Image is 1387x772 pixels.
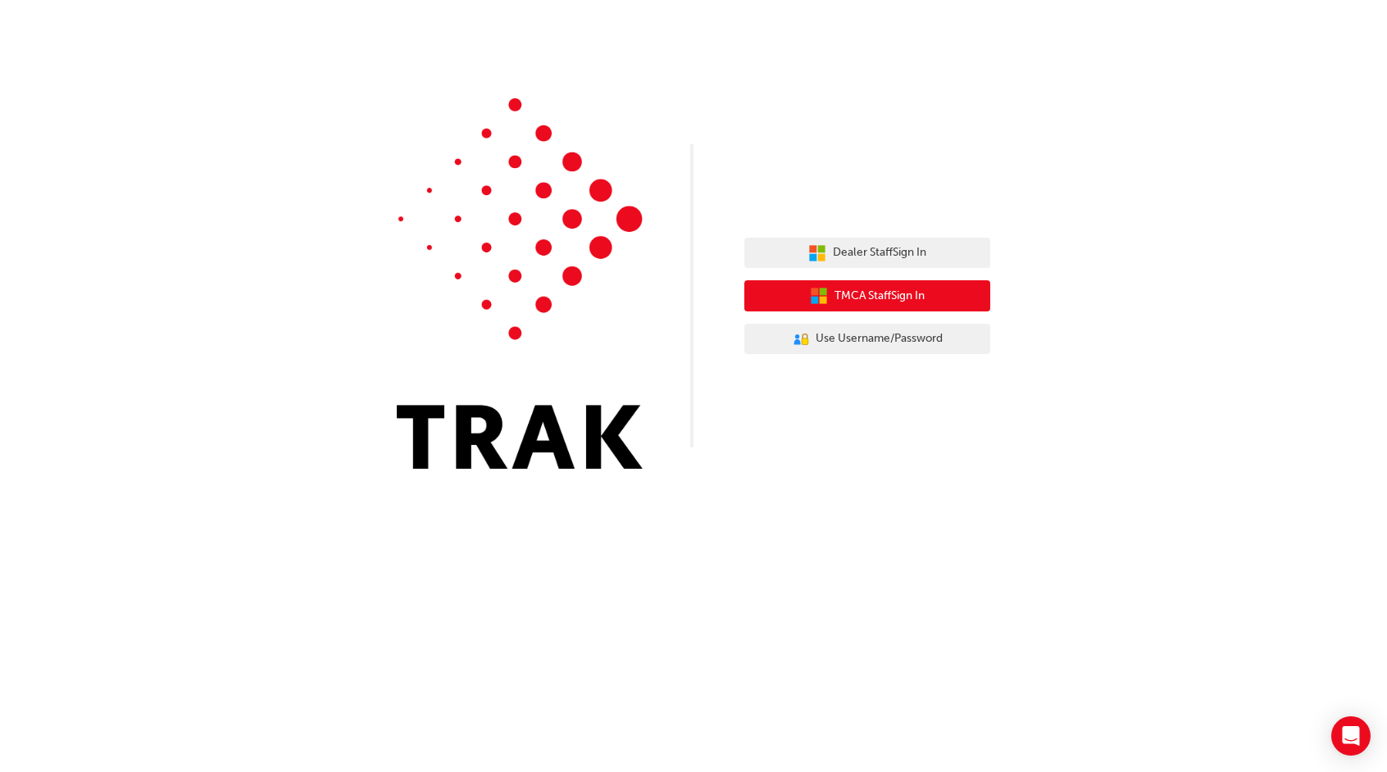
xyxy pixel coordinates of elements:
[833,243,926,262] span: Dealer Staff Sign In
[397,98,643,469] img: Trak
[1331,716,1371,756] div: Open Intercom Messenger
[834,287,925,306] span: TMCA Staff Sign In
[744,280,990,311] button: TMCA StaffSign In
[744,324,990,355] button: Use Username/Password
[744,238,990,269] button: Dealer StaffSign In
[816,329,944,348] span: Use Username/Password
